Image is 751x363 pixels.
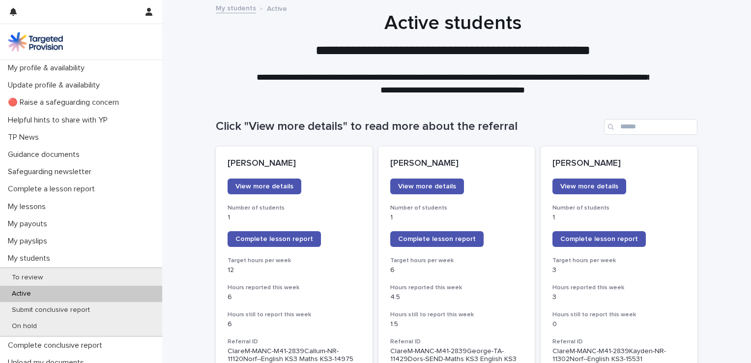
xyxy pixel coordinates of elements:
[4,150,87,159] p: Guidance documents
[228,231,321,247] a: Complete lesson report
[552,293,686,302] p: 3
[4,219,55,229] p: My payouts
[228,204,361,212] h3: Number of students
[4,202,54,212] p: My lessons
[552,338,686,346] h3: Referral ID
[390,204,523,212] h3: Number of students
[228,320,361,329] p: 6
[4,184,103,194] p: Complete a lesson report
[552,257,686,265] h3: Target hours per week
[235,236,313,242] span: Complete lesson report
[390,179,464,194] a: View more details
[228,158,361,169] p: [PERSON_NAME]
[552,204,686,212] h3: Number of students
[212,11,693,35] h1: Active students
[228,213,361,222] p: 1
[228,179,301,194] a: View more details
[228,338,361,346] h3: Referral ID
[216,120,600,134] h1: Click "View more details" to read more about the referral
[390,213,523,222] p: 1
[390,311,523,319] h3: Hours still to report this week
[560,183,618,190] span: View more details
[552,158,686,169] p: [PERSON_NAME]
[4,306,98,314] p: Submit conclusive report
[560,236,638,242] span: Complete lesson report
[228,284,361,292] h3: Hours reported this week
[4,81,108,90] p: Update profile & availability
[552,284,686,292] h3: Hours reported this week
[390,231,484,247] a: Complete lesson report
[398,236,476,242] span: Complete lesson report
[4,273,51,282] p: To review
[390,257,523,265] h3: Target hours per week
[552,213,686,222] p: 1
[4,98,127,107] p: 🔴 Raise a safeguarding concern
[552,320,686,329] p: 0
[4,341,110,350] p: Complete conclusive report
[4,167,99,177] p: Safeguarding newsletter
[390,293,523,302] p: 4.5
[390,338,523,346] h3: Referral ID
[4,116,116,125] p: Helpful hints to share with YP
[4,237,55,246] p: My payslips
[228,293,361,302] p: 6
[390,284,523,292] h3: Hours reported this week
[552,231,646,247] a: Complete lesson report
[390,158,523,169] p: [PERSON_NAME]
[552,311,686,319] h3: Hours still to report this week
[267,2,287,13] p: Active
[235,183,293,190] span: View more details
[390,266,523,274] p: 6
[4,63,92,73] p: My profile & availability
[552,266,686,274] p: 3
[552,179,626,194] a: View more details
[8,32,63,52] img: M5nRWzHhSzIhMunXDL62
[228,257,361,265] h3: Target hours per week
[228,266,361,274] p: 12
[398,183,456,190] span: View more details
[228,311,361,319] h3: Hours still to report this week
[390,320,523,329] p: 1.5
[604,119,697,135] input: Search
[4,254,58,263] p: My students
[4,133,47,142] p: TP News
[4,290,39,298] p: Active
[216,2,256,13] a: My students
[4,322,45,331] p: On hold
